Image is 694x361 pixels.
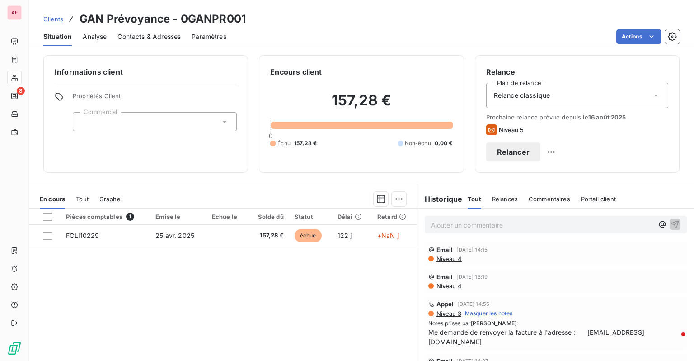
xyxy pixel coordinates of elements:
[294,139,317,147] span: 157,28 €
[436,255,462,262] span: Niveau 4
[43,15,63,23] span: Clients
[468,195,481,203] span: Tout
[269,132,272,139] span: 0
[456,274,488,280] span: [DATE] 16:19
[66,213,145,221] div: Pièces comptables
[277,139,291,147] span: Échu
[492,195,518,203] span: Relances
[73,92,237,105] span: Propriétés Client
[270,91,452,119] h2: 157,28 €
[616,29,661,44] button: Actions
[80,11,246,27] h3: GAN Prévoyance - 0GANPR001
[581,195,616,203] span: Portail client
[486,114,668,121] span: Prochaine relance prévue depuis le
[405,139,431,147] span: Non-échu
[436,246,453,253] span: Email
[155,232,194,239] span: 25 avr. 2025
[80,118,88,126] input: Ajouter une valeur
[7,5,22,20] div: AF
[435,139,453,147] span: 0,00 €
[66,232,99,239] span: FCLI10229
[212,213,242,220] div: Échue le
[295,229,322,242] span: échue
[529,195,570,203] span: Commentaires
[7,341,22,356] img: Logo LeanPay
[428,319,683,328] span: Notes prises par :
[338,213,366,220] div: Délai
[155,213,201,220] div: Émise le
[588,114,626,121] span: 16 août 2025
[295,213,327,220] div: Statut
[428,328,683,347] span: Me demande de renvoyer la facture à l'adresse : [EMAIL_ADDRESS][DOMAIN_NAME]
[7,89,21,103] a: 8
[436,273,453,280] span: Email
[43,32,72,41] span: Situation
[117,32,181,41] span: Contacts & Adresses
[253,231,284,240] span: 157,28 €
[465,309,513,318] span: Masquer les notes
[436,282,462,290] span: Niveau 4
[338,232,352,239] span: 122 j
[253,213,284,220] div: Solde dû
[663,330,685,352] iframe: Intercom live chat
[43,14,63,24] a: Clients
[192,32,226,41] span: Paramètres
[270,66,322,77] h6: Encours client
[471,320,516,327] span: [PERSON_NAME]
[436,300,454,308] span: Appel
[457,301,489,307] span: [DATE] 14:55
[456,247,488,252] span: [DATE] 14:15
[40,195,65,203] span: En cours
[486,142,541,161] button: Relancer
[99,195,121,203] span: Graphe
[55,66,237,77] h6: Informations client
[417,194,463,204] h6: Historique
[76,195,89,203] span: Tout
[486,66,668,77] h6: Relance
[436,310,461,317] span: Niveau 3
[377,213,412,220] div: Retard
[494,91,550,100] span: Relance classique
[126,213,134,221] span: 1
[83,32,107,41] span: Analyse
[499,126,524,133] span: Niveau 5
[377,232,399,239] span: +NaN j
[17,87,25,95] span: 8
